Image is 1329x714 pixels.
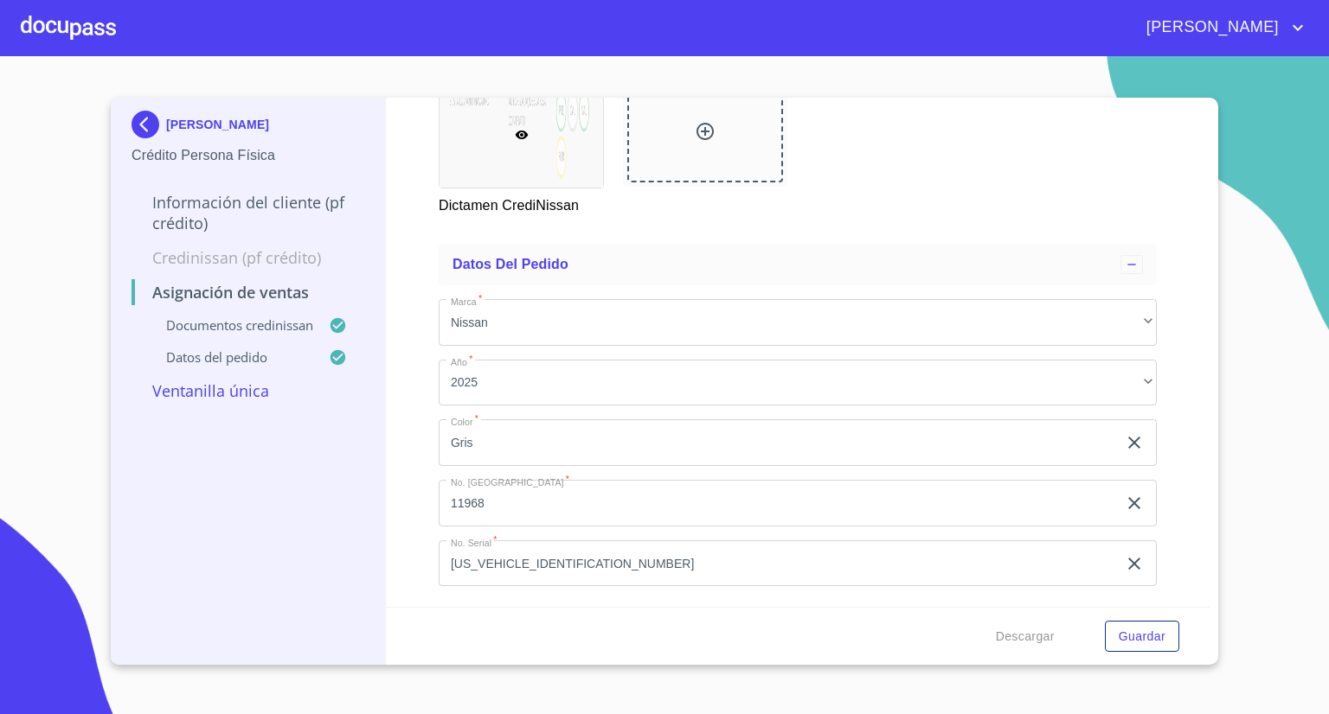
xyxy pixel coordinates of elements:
[1133,14,1287,41] span: [PERSON_NAME]
[439,299,1157,346] div: Nissan
[989,621,1062,653] button: Descargar
[1124,553,1145,574] button: clear input
[996,626,1055,647] span: Descargar
[132,111,166,138] img: Docupass spot blue
[439,188,602,216] p: Dictamen CrediNissan
[1119,626,1165,647] span: Guardar
[132,145,364,166] p: Crédito Persona Física
[132,111,364,145] div: [PERSON_NAME]
[439,360,1157,406] div: 2025
[132,380,364,401] p: Ventanilla única
[166,118,269,131] p: [PERSON_NAME]
[1133,14,1308,41] button: account of current user
[132,316,329,334] p: Documentos CrediNissan
[1124,493,1145,513] button: clear input
[1124,432,1145,453] button: clear input
[439,244,1157,285] div: Datos del pedido
[1105,621,1179,653] button: Guardar
[132,282,364,303] p: Asignación de Ventas
[453,257,568,271] span: Datos del pedido
[132,192,364,233] p: Información del cliente (PF crédito)
[132,247,364,268] p: Credinissan (PF crédito)
[132,348,329,366] p: Datos del pedido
